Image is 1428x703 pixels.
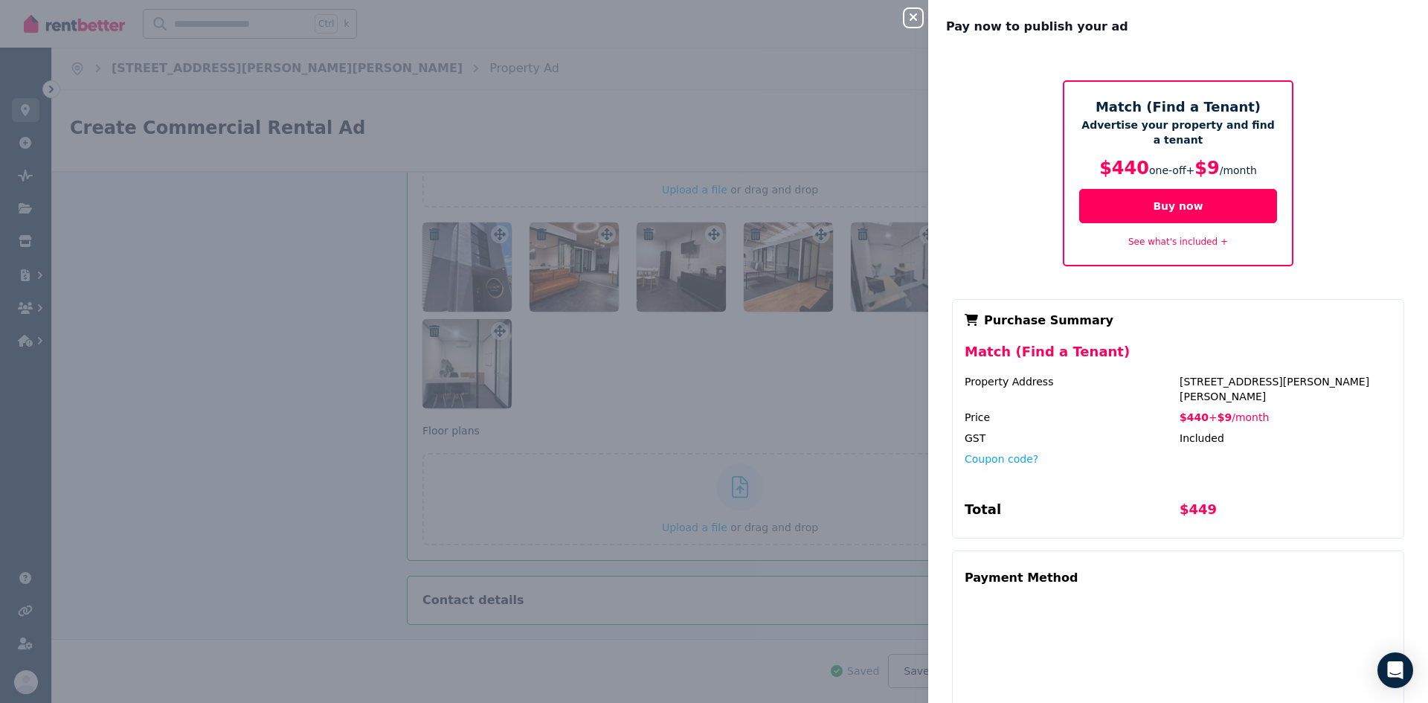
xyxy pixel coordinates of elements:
[965,499,1177,526] div: Total
[1186,164,1195,176] span: +
[965,341,1392,374] div: Match (Find a Tenant)
[1180,431,1392,446] div: Included
[1099,158,1149,179] span: $440
[1128,237,1228,247] a: See what's included +
[1377,652,1413,688] div: Open Intercom Messenger
[1180,499,1392,526] div: $449
[1209,411,1218,423] span: +
[1194,158,1219,179] span: $9
[1220,164,1257,176] span: / month
[965,563,1078,593] div: Payment Method
[1180,374,1392,404] div: [STREET_ADDRESS][PERSON_NAME][PERSON_NAME]
[1079,118,1277,147] p: Advertise your property and find a tenant
[1180,411,1209,423] span: $440
[965,312,1392,330] div: Purchase Summary
[1232,411,1269,423] span: / month
[965,410,1177,425] div: Price
[965,452,1038,466] button: Coupon code?
[1149,164,1186,176] span: one-off
[1079,97,1277,118] h5: Match (Find a Tenant)
[1079,189,1277,223] button: Buy now
[965,431,1177,446] div: GST
[946,18,1128,36] span: Pay now to publish your ad
[1218,411,1232,423] span: $9
[965,374,1177,404] div: Property Address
